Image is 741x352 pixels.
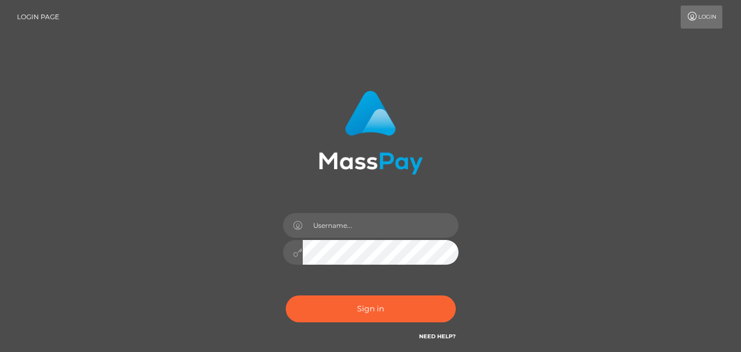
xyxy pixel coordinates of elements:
[319,91,423,175] img: MassPay Login
[681,5,722,29] a: Login
[286,295,456,322] button: Sign in
[17,5,59,29] a: Login Page
[419,333,456,340] a: Need Help?
[303,213,459,238] input: Username...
